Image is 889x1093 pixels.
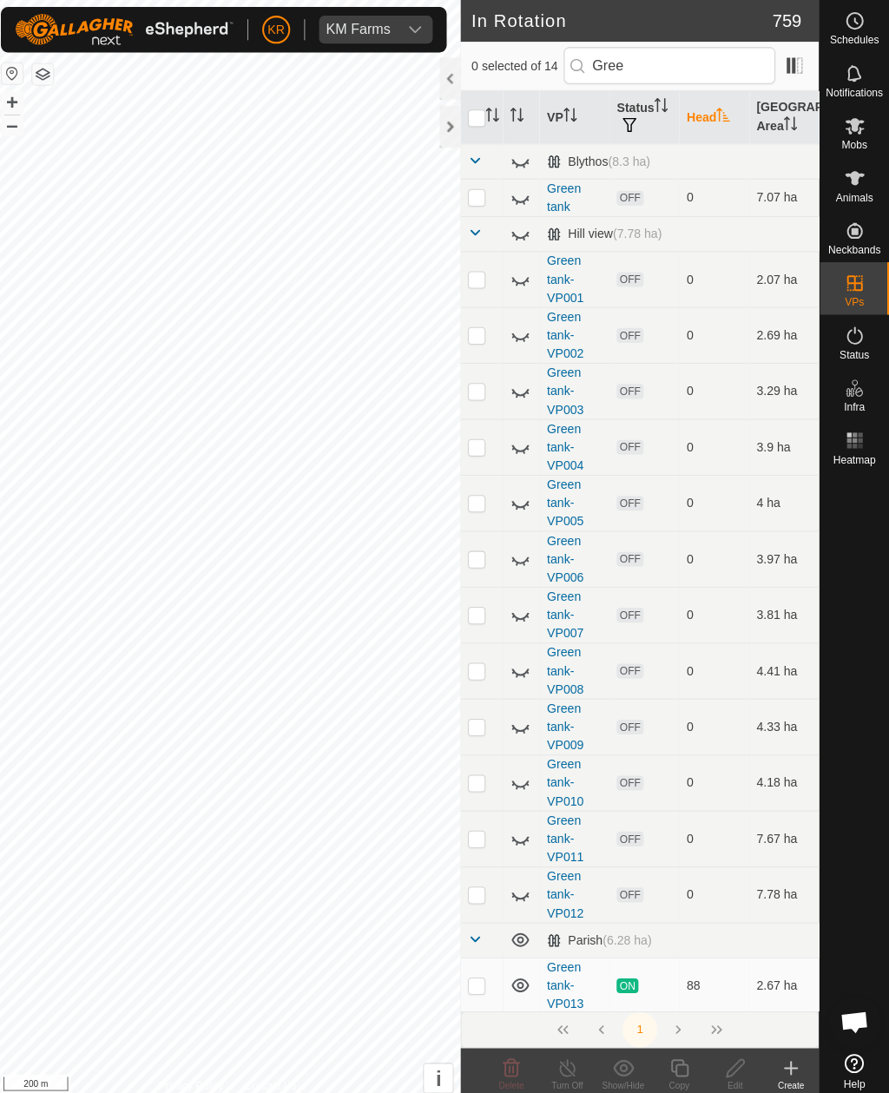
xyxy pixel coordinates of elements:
[681,694,750,749] td: 0
[8,63,29,83] button: Reset Map
[774,8,802,34] span: 759
[8,91,29,112] button: +
[163,1070,228,1086] a: Privacy Policy
[565,109,579,123] p-sorticon: Activate to sort
[549,807,585,858] a: Green tank-VP011
[833,451,876,462] span: Heatmap
[618,492,644,507] span: OFF
[750,360,820,416] td: 3.29 ha
[618,826,644,840] span: OFF
[618,270,644,285] span: OFF
[618,381,644,396] span: OFF
[681,860,750,916] td: 0
[624,1005,659,1040] button: 1
[820,1040,889,1089] a: Help
[611,90,681,143] th: Status
[681,805,750,860] td: 0
[474,56,565,75] span: 0 selected of 14
[549,225,662,240] div: Hill view
[604,926,653,940] span: (6.28 ha)
[750,471,820,527] td: 4 ha
[750,90,820,143] th: [GEOGRAPHIC_DATA] Area
[750,638,820,694] td: 4.41 ha
[750,177,820,214] td: 7.07 ha
[844,399,865,410] span: Infra
[615,225,663,239] span: (7.78 ha)
[750,694,820,749] td: 4.33 ha
[439,1059,445,1083] span: i
[681,90,750,143] th: Head
[542,90,611,143] th: VP
[836,191,873,201] span: Animals
[401,16,436,43] div: dropdown trigger
[681,416,750,471] td: 0
[549,363,585,413] a: Green tank-VP003
[474,10,773,31] h2: In Rotation
[750,951,820,1006] td: 2.67 ha
[549,696,585,747] a: Green tank-VP009
[618,971,639,986] span: ON
[618,659,644,674] span: OFF
[21,14,238,45] img: Gallagher Logo
[653,1071,708,1084] div: Copy
[249,1070,300,1086] a: Contact Us
[750,749,820,805] td: 4.18 ha
[750,305,820,360] td: 2.69 ha
[618,548,644,563] span: OFF
[618,437,644,451] span: OFF
[842,139,867,149] span: Mobs
[549,530,585,580] a: Green tank-VP006
[784,118,798,132] p-sorticon: Activate to sort
[330,23,394,36] div: KM Farms
[681,305,750,360] td: 0
[750,805,820,860] td: 7.67 ha
[549,474,585,524] a: Green tank-VP005
[549,641,585,691] a: Green tank-VP008
[681,177,750,214] td: 0
[655,100,669,114] p-sorticon: Activate to sort
[618,326,644,340] span: OFF
[488,109,502,123] p-sorticon: Activate to sort
[618,881,644,896] span: OFF
[512,109,526,123] p-sorticon: Activate to sort
[323,16,401,43] span: KM Farms
[618,603,644,618] span: OFF
[502,1073,527,1083] span: Delete
[681,749,750,805] td: 0
[829,989,881,1041] a: Open chat
[681,583,750,638] td: 0
[618,714,644,729] span: OFF
[8,114,29,135] button: –
[609,153,651,167] span: (8.3 ha)
[566,47,776,83] input: Search (S)
[597,1071,653,1084] div: Show/Hide
[750,527,820,583] td: 3.97 ha
[845,295,864,306] span: VPs
[708,1071,764,1084] div: Edit
[549,180,583,212] a: Green tank
[717,109,731,123] p-sorticon: Activate to sort
[549,418,585,469] a: Green tank-VP004
[38,63,59,84] button: Map Layers
[844,1071,866,1082] span: Help
[681,638,750,694] td: 0
[828,243,880,253] span: Neckbands
[681,249,750,305] td: 0
[764,1071,820,1084] div: Create
[750,860,820,916] td: 7.78 ha
[618,770,644,785] span: OFF
[549,752,585,802] a: Green tank-VP010
[427,1057,456,1085] button: i
[826,87,883,97] span: Notifications
[681,527,750,583] td: 0
[681,951,750,1006] td: 88
[681,360,750,416] td: 0
[750,583,820,638] td: 3.81 ha
[549,926,653,941] div: Parish
[681,471,750,527] td: 0
[542,1071,597,1084] div: Turn Off
[549,252,585,302] a: Green tank-VP001
[830,35,879,45] span: Schedules
[549,585,585,635] a: Green tank-VP007
[750,249,820,305] td: 2.07 ha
